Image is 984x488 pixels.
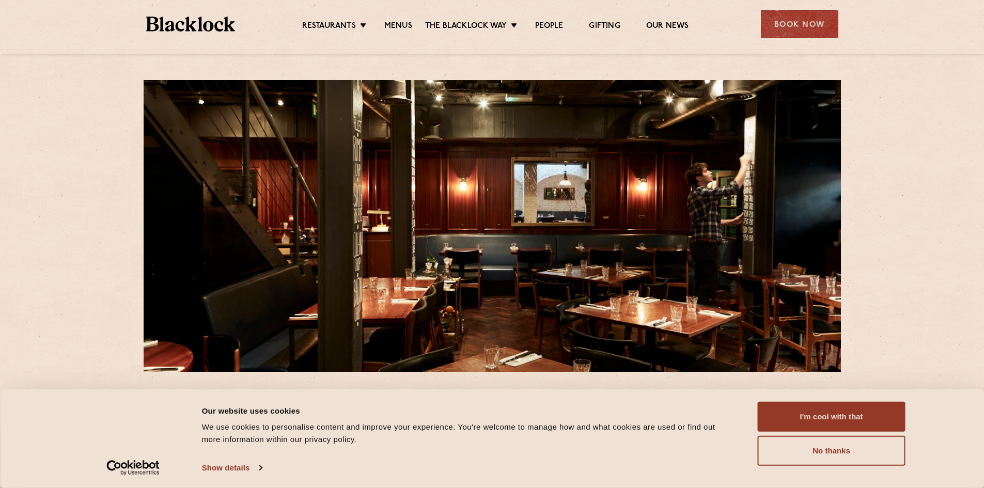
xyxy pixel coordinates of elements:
button: I'm cool with that [758,402,905,432]
div: Book Now [761,10,838,38]
div: We use cookies to personalise content and improve your experience. You're welcome to manage how a... [202,421,735,446]
a: Menus [384,21,412,33]
a: Show details [202,460,262,476]
a: The Blacklock Way [425,21,507,33]
a: People [535,21,563,33]
img: BL_Textured_Logo-footer-cropped.svg [146,17,236,32]
a: Restaurants [302,21,356,33]
a: Our News [646,21,689,33]
div: Our website uses cookies [202,404,735,417]
a: Usercentrics Cookiebot - opens in a new window [88,460,178,476]
button: No thanks [758,436,905,466]
a: Gifting [589,21,620,33]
